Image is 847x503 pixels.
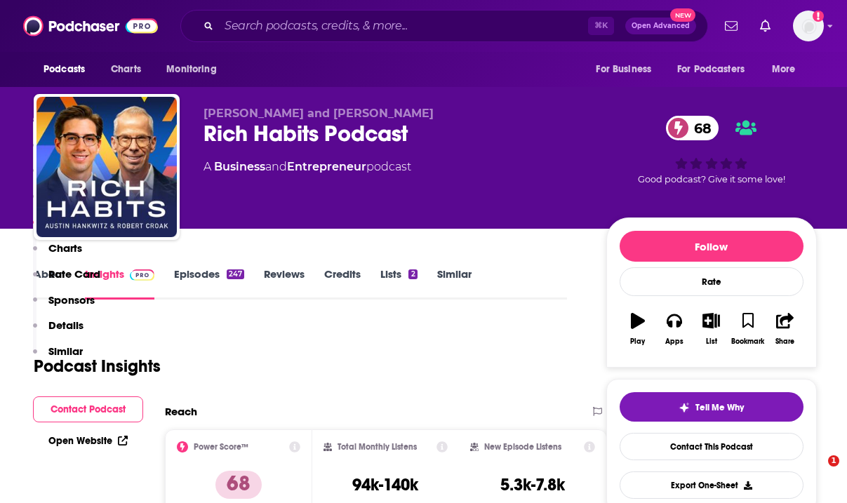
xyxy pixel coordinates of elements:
[766,304,803,354] button: Share
[48,293,95,307] p: Sponsors
[215,471,262,499] p: 68
[754,14,776,38] a: Show notifications dropdown
[693,304,729,354] button: List
[638,174,785,185] span: Good podcast? Give it some love!
[620,433,803,460] a: Contact This Podcast
[48,435,128,447] a: Open Website
[156,56,234,83] button: open menu
[762,56,813,83] button: open menu
[33,318,84,344] button: Details
[48,267,100,281] p: Rate Card
[264,267,305,300] a: Reviews
[620,471,803,499] button: Export One-Sheet
[828,455,839,467] span: 1
[813,11,824,22] svg: Add a profile image
[166,60,216,79] span: Monitoring
[102,56,149,83] a: Charts
[204,159,411,175] div: A podcast
[632,22,690,29] span: Open Advanced
[165,405,197,418] h2: Reach
[606,107,817,194] div: 68Good podcast? Give it some love!
[731,337,764,346] div: Bookmark
[33,293,95,319] button: Sponsors
[180,10,708,42] div: Search podcasts, credits, & more...
[625,18,696,34] button: Open AdvancedNew
[204,107,434,120] span: [PERSON_NAME] and [PERSON_NAME]
[793,11,824,41] span: Logged in as AparnaKulkarni
[214,160,265,173] a: Business
[665,337,683,346] div: Apps
[48,344,83,358] p: Similar
[44,60,85,79] span: Podcasts
[677,60,745,79] span: For Podcasters
[793,11,824,41] button: Show profile menu
[730,304,766,354] button: Bookmark
[620,304,656,354] button: Play
[706,337,717,346] div: List
[586,56,669,83] button: open menu
[174,267,244,300] a: Episodes247
[338,442,417,452] h2: Total Monthly Listens
[265,160,287,173] span: and
[620,392,803,422] button: tell me why sparkleTell Me Why
[227,269,244,279] div: 247
[36,97,177,237] img: Rich Habits Podcast
[33,267,100,293] button: Rate Card
[793,11,824,41] img: User Profile
[719,14,743,38] a: Show notifications dropdown
[111,60,141,79] span: Charts
[620,231,803,262] button: Follow
[666,116,719,140] a: 68
[324,267,361,300] a: Credits
[219,15,588,37] input: Search podcasts, credits, & more...
[679,402,690,413] img: tell me why sparkle
[437,267,472,300] a: Similar
[408,269,417,279] div: 2
[500,474,565,495] h3: 5.3k-7.8k
[194,442,248,452] h2: Power Score™
[799,455,833,489] iframe: Intercom live chat
[34,56,103,83] button: open menu
[23,13,158,39] img: Podchaser - Follow, Share and Rate Podcasts
[775,337,794,346] div: Share
[668,56,765,83] button: open menu
[772,60,796,79] span: More
[680,116,719,140] span: 68
[588,17,614,35] span: ⌘ K
[33,344,83,370] button: Similar
[287,160,366,173] a: Entrepreneur
[48,318,84,332] p: Details
[695,402,744,413] span: Tell Me Why
[596,60,651,79] span: For Business
[33,396,143,422] button: Contact Podcast
[670,8,695,22] span: New
[620,267,803,296] div: Rate
[352,474,418,495] h3: 94k-140k
[380,267,417,300] a: Lists2
[484,442,561,452] h2: New Episode Listens
[630,337,645,346] div: Play
[656,304,693,354] button: Apps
